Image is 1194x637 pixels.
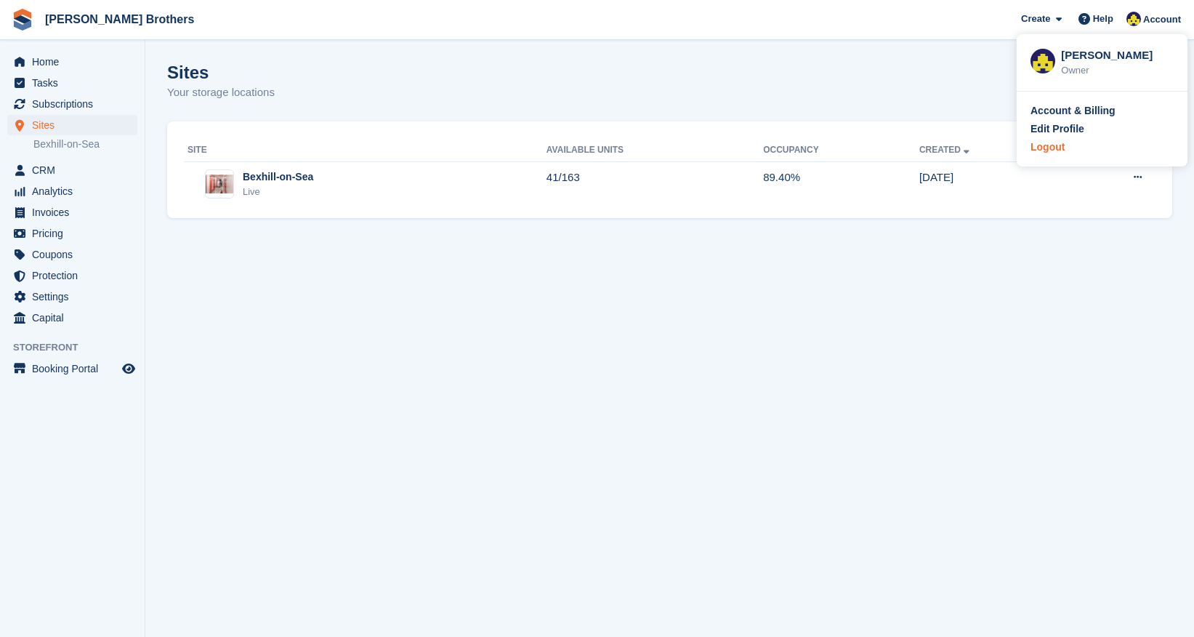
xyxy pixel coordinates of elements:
span: Settings [32,287,119,307]
span: Coupons [32,244,119,265]
div: Owner [1061,63,1174,78]
div: Bexhill-on-Sea [243,169,313,185]
th: Site [185,139,546,162]
img: Image of Bexhill-on-Sea site [206,175,233,193]
p: Your storage locations [167,84,275,101]
span: Analytics [32,181,119,201]
td: 41/163 [546,161,763,207]
a: menu [7,73,137,93]
a: menu [7,94,137,114]
span: CRM [32,160,119,180]
div: Edit Profile [1030,121,1084,137]
span: Create [1021,12,1050,26]
div: [PERSON_NAME] [1061,47,1174,60]
a: menu [7,287,137,307]
a: Bexhill-on-Sea [33,137,137,151]
a: menu [7,223,137,244]
a: menu [7,181,137,201]
td: 89.40% [763,161,919,207]
span: Home [32,52,119,72]
span: Invoices [32,202,119,223]
img: stora-icon-8386f47178a22dfd0bd8f6a31ec36ba5ce8667c1dd55bd0f319d3a0aa187defe.svg [12,9,33,31]
a: menu [7,244,137,265]
span: Account [1143,12,1181,27]
a: menu [7,308,137,328]
span: Subscriptions [32,94,119,114]
a: [PERSON_NAME] Brothers [39,7,200,31]
th: Available Units [546,139,763,162]
h1: Sites [167,63,275,82]
span: Capital [32,308,119,328]
div: Account & Billing [1030,103,1116,119]
span: Help [1093,12,1113,26]
a: menu [7,265,137,286]
img: Cameron [1126,12,1141,26]
a: Created [919,145,972,155]
span: Tasks [32,73,119,93]
span: Storefront [13,340,145,355]
th: Occupancy [763,139,919,162]
a: Edit Profile [1030,121,1174,137]
a: Preview store [120,360,137,377]
a: menu [7,202,137,223]
a: Logout [1030,140,1174,155]
a: Account & Billing [1030,103,1174,119]
span: Booking Portal [32,358,119,379]
img: Cameron [1030,49,1055,73]
div: Live [243,185,313,199]
a: menu [7,358,137,379]
a: menu [7,52,137,72]
a: menu [7,115,137,135]
span: Sites [32,115,119,135]
td: [DATE] [919,161,1068,207]
span: Protection [32,265,119,286]
span: Pricing [32,223,119,244]
a: menu [7,160,137,180]
div: Logout [1030,140,1065,155]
